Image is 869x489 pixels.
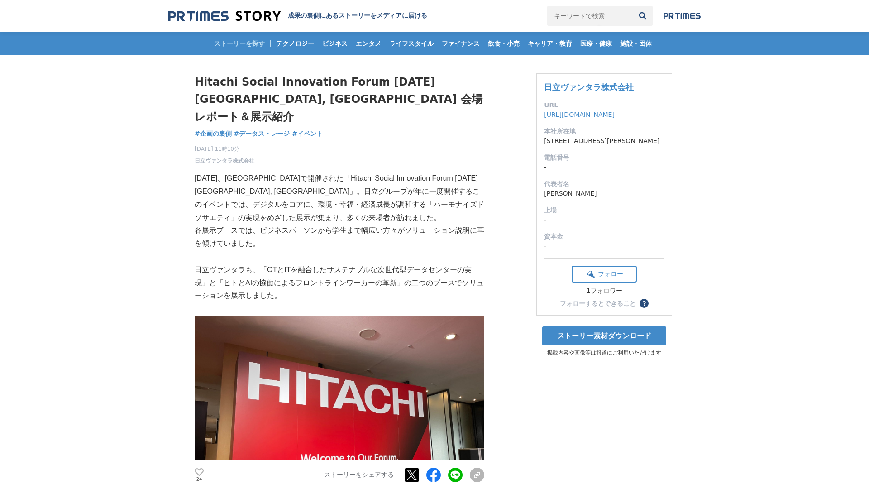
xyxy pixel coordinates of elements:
[168,10,427,22] a: 成果の裏側にあるストーリーをメディアに届ける 成果の裏側にあるストーリーをメディアに届ける
[544,189,664,198] dd: [PERSON_NAME]
[272,32,318,55] a: テクノロジー
[616,39,655,48] span: 施設・団体
[633,6,653,26] button: 検索
[544,82,634,92] a: 日立ヴァンタラ株式会社
[544,206,664,215] dt: 上場
[484,39,523,48] span: 飲食・小売
[195,73,484,125] h1: Hitachi Social Innovation Forum [DATE] [GEOGRAPHIC_DATA], [GEOGRAPHIC_DATA] 会場レポート＆展示紹介
[319,39,351,48] span: ビジネス
[536,349,672,357] p: 掲載内容や画像等は報道にご利用いただけます
[292,129,323,139] a: #イベント
[324,471,394,479] p: ストーリーをシェアする
[386,32,437,55] a: ライフスタイル
[572,287,637,295] div: 1フォロワー
[547,6,633,26] input: キーワードで検索
[272,39,318,48] span: テクノロジー
[572,266,637,283] button: フォロー
[386,39,437,48] span: ライフスタイル
[524,39,576,48] span: キャリア・教育
[352,32,385,55] a: エンタメ
[195,145,254,153] span: [DATE] 11時10分
[544,111,615,118] a: [URL][DOMAIN_NAME]
[544,232,664,241] dt: 資本金
[544,136,664,146] dd: [STREET_ADDRESS][PERSON_NAME]
[168,10,281,22] img: 成果の裏側にあるストーリーをメディアに届ける
[195,477,204,481] p: 24
[544,215,664,225] dd: -
[195,157,254,165] a: 日立ヴァンタラ株式会社
[577,39,616,48] span: 医療・健康
[438,39,483,48] span: ファイナンス
[544,163,664,172] dd: -
[577,32,616,55] a: 医療・健康
[544,153,664,163] dt: 電話番号
[352,39,385,48] span: エンタメ
[544,101,664,110] dt: URL
[664,12,701,19] img: prtimes
[616,32,655,55] a: 施設・団体
[195,264,484,302] p: 日立ヴァンタラも、「OTとITを融合したサステナブルな次世代型データセンターの実現」と「ヒトとAIの協働によるフロントラインワーカーの革新」の二つのブースでソリューションを展示しました。
[438,32,483,55] a: ファイナンス
[234,129,290,139] a: #データストレージ
[195,129,232,139] a: #企画の裏側
[195,172,484,224] p: [DATE]、[GEOGRAPHIC_DATA]で開催された「Hitachi Social Innovation Forum [DATE] [GEOGRAPHIC_DATA], [GEOGRAP...
[319,32,351,55] a: ビジネス
[542,326,666,345] a: ストーリー素材ダウンロード
[560,300,636,307] div: フォローするとできること
[484,32,523,55] a: 飲食・小売
[544,127,664,136] dt: 本社所在地
[544,179,664,189] dt: 代表者名
[524,32,576,55] a: キャリア・教育
[195,224,484,250] p: 各展示ブースでは、ビジネスパーソンから学生まで幅広い方々がソリューション説明に耳を傾けていました。
[641,300,647,307] span: ？
[640,299,649,308] button: ？
[288,12,427,20] h2: 成果の裏側にあるストーリーをメディアに届ける
[544,241,664,251] dd: -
